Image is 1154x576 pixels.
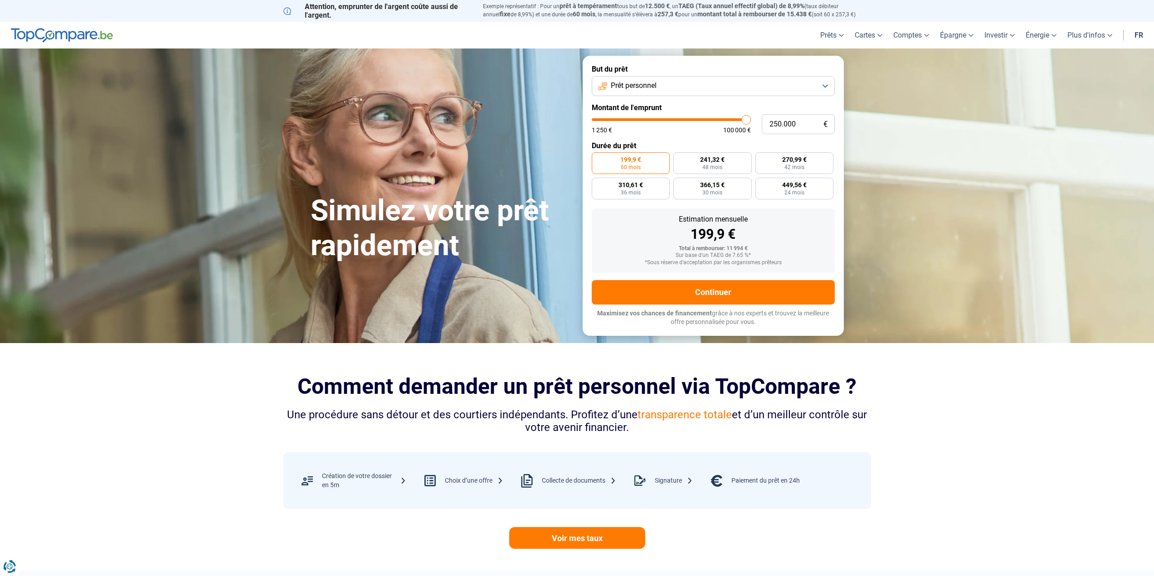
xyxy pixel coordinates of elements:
a: Comptes [888,22,935,48]
span: 449,56 € [782,182,807,188]
a: Énergie [1020,22,1062,48]
a: fr [1129,22,1149,48]
img: TopCompare [11,28,113,43]
span: 100 000 € [723,127,751,133]
button: Prêt personnel [592,76,835,96]
div: 199,9 € [599,227,828,241]
span: montant total à rembourser de 15.438 € [697,10,812,18]
span: 270,99 € [782,156,807,163]
a: Épargne [935,22,979,48]
span: 1 250 € [592,127,612,133]
div: Une procédure sans détour et des courtiers indépendants. Profitez d’une et d’un meilleur contrôle... [283,408,871,435]
span: 241,32 € [700,156,725,163]
div: Création de votre dossier en 5m [322,472,406,489]
span: 30 mois [702,190,722,195]
div: Estimation mensuelle [599,216,828,223]
a: Cartes [849,22,888,48]
div: Sur base d'un TAEG de 7.65 %* [599,252,828,259]
span: 366,15 € [700,182,725,188]
span: 60 mois [573,10,595,18]
span: transparence totale [638,408,732,421]
p: Exemple représentatif : Pour un tous but de , un (taux débiteur annuel de 8,99%) et une durée de ... [483,2,871,19]
p: Attention, emprunter de l'argent coûte aussi de l'argent. [283,2,472,19]
span: 60 mois [621,165,641,170]
span: fixe [500,10,511,18]
a: Investir [979,22,1020,48]
span: 257,3 € [657,10,678,18]
h2: Comment demander un prêt personnel via TopCompare ? [283,374,871,399]
a: Prêts [815,22,849,48]
div: *Sous réserve d'acceptation par les organismes prêteurs [599,260,828,266]
span: 24 mois [784,190,804,195]
label: Durée du prêt [592,141,835,150]
span: 36 mois [621,190,641,195]
div: Paiement du prêt en 24h [731,476,800,485]
span: Maximisez vos chances de financement [597,310,712,317]
span: € [823,121,828,128]
label: But du prêt [592,65,835,73]
span: Prêt personnel [611,81,657,91]
span: TAEG (Taux annuel effectif global) de 8,99% [678,2,804,10]
div: Signature [655,476,693,485]
div: Collecte de documents [542,476,616,485]
div: Total à rembourser: 11 994 € [599,246,828,252]
div: Choix d’une offre [445,476,503,485]
a: Plus d'infos [1062,22,1118,48]
button: Continuer [592,280,835,305]
label: Montant de l'emprunt [592,103,835,112]
p: grâce à nos experts et trouvez la meilleure offre personnalisée pour vous. [592,309,835,327]
span: 12.500 € [645,2,670,10]
span: 199,9 € [620,156,641,163]
span: 48 mois [702,165,722,170]
span: prêt à tempérament [560,2,617,10]
span: 42 mois [784,165,804,170]
span: 310,61 € [618,182,643,188]
h1: Simulez votre prêt rapidement [311,194,572,263]
a: Voir mes taux [509,527,645,549]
